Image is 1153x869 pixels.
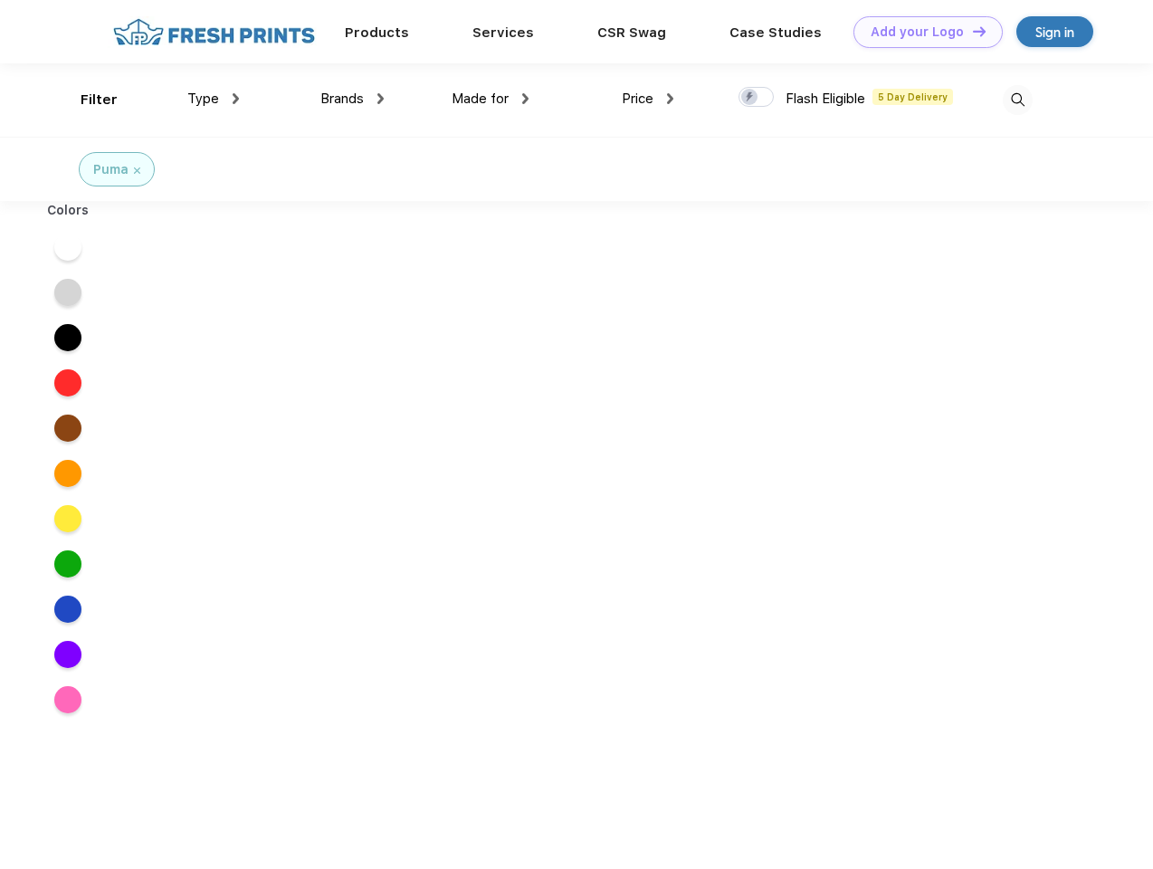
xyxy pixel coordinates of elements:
[973,26,986,36] img: DT
[786,91,865,107] span: Flash Eligible
[108,16,320,48] img: fo%20logo%202.webp
[134,167,140,174] img: filter_cancel.svg
[93,160,129,179] div: Puma
[472,24,534,41] a: Services
[81,90,118,110] div: Filter
[622,91,653,107] span: Price
[452,91,509,107] span: Made for
[33,201,103,220] div: Colors
[667,93,673,104] img: dropdown.png
[872,89,953,105] span: 5 Day Delivery
[871,24,964,40] div: Add your Logo
[233,93,239,104] img: dropdown.png
[522,93,529,104] img: dropdown.png
[345,24,409,41] a: Products
[1016,16,1093,47] a: Sign in
[187,91,219,107] span: Type
[597,24,666,41] a: CSR Swag
[1003,85,1033,115] img: desktop_search.svg
[377,93,384,104] img: dropdown.png
[320,91,364,107] span: Brands
[1035,22,1074,43] div: Sign in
